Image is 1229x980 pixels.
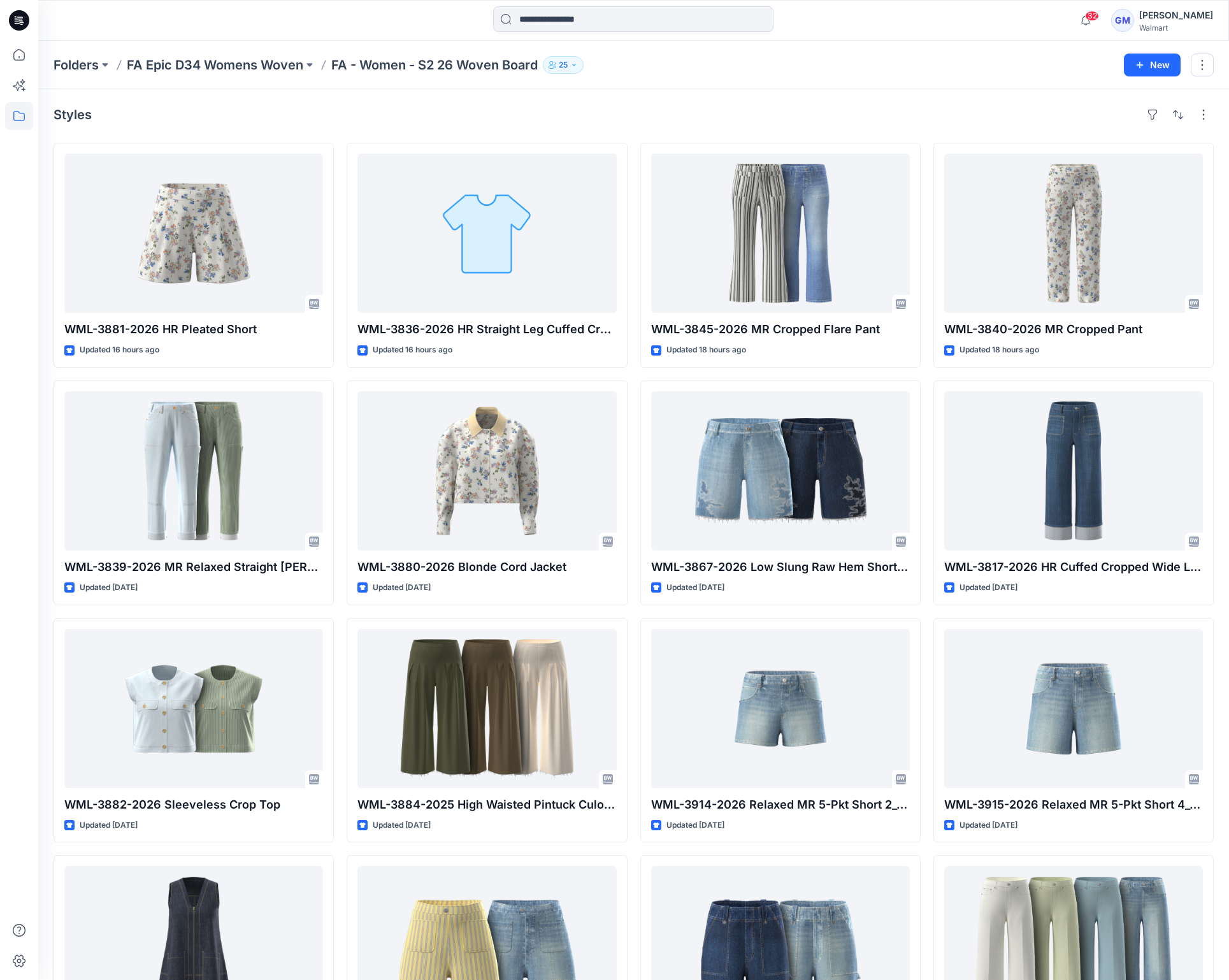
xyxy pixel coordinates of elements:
[944,629,1203,788] a: WML-3915-2026 Relaxed MR 5-Pkt Short 4_5inseam
[1111,9,1134,32] div: GM
[357,629,616,788] a: WML-3884-2025 High Waisted Pintuck Culottes
[651,629,910,788] a: WML-3914-2026 Relaxed MR 5-Pkt Short 2_5inseam
[357,558,616,576] p: WML-3880-2026 Blonde Cord Jacket
[1124,54,1181,76] button: New
[651,154,910,313] a: WML-3845-2026 MR Cropped Flare Pant
[373,581,431,594] p: Updated [DATE]
[373,343,452,357] p: Updated 16 hours ago
[54,107,92,122] h4: Styles
[1139,23,1213,32] div: Walmart
[331,56,538,74] p: FA - Women - S2 26 Woven Board
[666,581,724,594] p: Updated [DATE]
[959,581,1017,594] p: Updated [DATE]
[543,56,584,74] button: 25
[373,819,431,832] p: Updated [DATE]
[64,629,323,788] a: WML-3882-2026 Sleeveless Crop Top
[127,56,303,74] a: FA Epic D34 Womens Woven
[80,819,138,832] p: Updated [DATE]
[1139,8,1213,23] div: [PERSON_NAME]
[80,343,159,357] p: Updated 16 hours ago
[64,154,323,313] a: WML-3881-2026 HR Pleated Short
[357,321,616,338] p: WML-3836-2026 HR Straight Leg Cuffed Crop [PERSON_NAME]
[64,558,323,576] p: WML-3839-2026 MR Relaxed Straight [PERSON_NAME]
[357,154,616,313] a: WML-3836-2026 HR Straight Leg Cuffed Crop Jean
[651,796,910,814] p: WML-3914-2026 Relaxed MR 5-Pkt Short 2_5inseam
[80,581,138,594] p: Updated [DATE]
[959,343,1039,357] p: Updated 18 hours ago
[944,391,1203,551] a: WML-3817-2026 HR Cuffed Cropped Wide Leg_
[944,154,1203,313] a: WML-3840-2026 MR Cropped Pant
[54,56,99,74] a: Folders
[1085,11,1099,21] span: 32
[944,796,1203,814] p: WML-3915-2026 Relaxed MR 5-Pkt Short 4_5inseam
[559,58,568,72] p: 25
[651,391,910,551] a: WML-3867-2026 Low Slung Raw Hem Short - Inseam 7"
[944,321,1203,338] p: WML-3840-2026 MR Cropped Pant
[944,558,1203,576] p: WML-3817-2026 HR Cuffed Cropped Wide Leg_
[666,819,724,832] p: Updated [DATE]
[666,343,746,357] p: Updated 18 hours ago
[64,796,323,814] p: WML-3882-2026 Sleeveless Crop Top
[64,391,323,551] a: WML-3839-2026 MR Relaxed Straight Carpenter
[651,558,910,576] p: WML-3867-2026 Low Slung Raw Hem Short - Inseam 7"
[64,321,323,338] p: WML-3881-2026 HR Pleated Short
[357,391,616,551] a: WML-3880-2026 Blonde Cord Jacket
[651,321,910,338] p: WML-3845-2026 MR Cropped Flare Pant
[357,796,616,814] p: WML-3884-2025 High Waisted Pintuck Culottes
[959,819,1017,832] p: Updated [DATE]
